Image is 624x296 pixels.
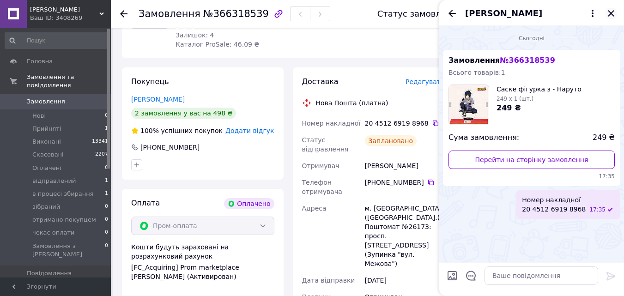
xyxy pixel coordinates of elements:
[27,269,72,278] span: Повідомлення
[224,198,274,209] div: Оплачено
[365,119,445,128] div: 20 4512 6919 8968
[131,126,223,135] div: успішних покупок
[105,216,108,224] span: 0
[105,112,108,120] span: 0
[30,14,111,22] div: Ваш ID: 3408269
[302,120,361,127] span: Номер накладної
[176,41,259,48] span: Каталог ProSale: 46.09 ₴
[447,8,458,19] button: Назад
[465,270,477,282] button: Відкрити шаблони відповідей
[589,206,606,214] span: 17:35 12.10.2025
[131,96,185,103] a: [PERSON_NAME]
[302,205,327,212] span: Адреса
[32,203,60,211] span: зібраний
[302,136,349,153] span: Статус відправлення
[497,103,521,112] span: 249 ₴
[27,73,111,90] span: Замовлення та повідомлення
[139,143,200,152] div: [PHONE_NUMBER]
[225,127,274,134] span: Додати відгук
[365,178,445,187] div: [PHONE_NUMBER]
[32,190,94,198] span: в процесі збирання
[32,242,105,259] span: Замовлення з [PERSON_NAME]
[363,157,447,174] div: [PERSON_NAME]
[302,179,342,195] span: Телефон отримувача
[105,164,108,172] span: 0
[105,229,108,237] span: 0
[140,127,159,134] span: 100%
[5,32,109,49] input: Пошук
[606,8,617,19] button: Закрити
[406,78,445,85] span: Редагувати
[314,98,391,108] div: Нова Пошта (платна)
[32,151,64,159] span: Скасовані
[32,138,61,146] span: Виконані
[497,85,582,94] span: Саске фігурка з - Наруто
[465,7,542,19] span: [PERSON_NAME]
[448,69,505,76] span: Всього товарів: 1
[448,151,615,169] a: Перейти на сторінку замовлення
[131,263,274,281] div: [FC_Acquiring] Prom marketplace [PERSON_NAME] (Активирован)
[131,199,160,207] span: Оплата
[522,195,586,214] span: Номер накладної 20 4512 6919 8968
[176,31,214,39] span: Залишок: 4
[377,9,462,18] div: Статус замовлення
[131,108,236,119] div: 2 замовлення у вас на 498 ₴
[302,77,339,86] span: Доставка
[32,125,61,133] span: Прийняті
[500,56,555,65] span: № 366318539
[363,272,447,289] div: [DATE]
[105,190,108,198] span: 1
[105,203,108,211] span: 0
[27,97,65,106] span: Замовлення
[32,164,61,172] span: Оплачені
[448,56,555,65] span: Замовлення
[105,177,108,185] span: 1
[27,57,53,66] span: Головна
[497,96,533,102] span: 249 x 1 (шт.)
[95,151,108,159] span: 2207
[365,135,417,146] div: Заплановано
[302,277,355,284] span: Дата відправки
[120,9,127,18] div: Повернутися назад
[32,229,75,237] span: чекає оплати
[203,8,269,19] span: №366318539
[515,35,548,42] span: Сьогодні
[131,242,274,281] div: Кошти будуть зараховані на розрахунковий рахунок
[139,8,200,19] span: Замовлення
[30,6,99,14] span: ФОП Беркович
[449,85,489,125] img: 4900363450_w100_h100_saske-figurka-iz.jpg
[92,138,108,146] span: 13341
[105,242,108,259] span: 0
[105,125,108,133] span: 1
[443,33,620,42] div: 12.10.2025
[448,133,519,143] span: Сума замовлення:
[465,7,598,19] button: [PERSON_NAME]
[593,133,615,143] span: 249 ₴
[131,77,169,86] span: Покупець
[363,200,447,272] div: м. [GEOGRAPHIC_DATA] ([GEOGRAPHIC_DATA].), Поштомат №26173: просп. [STREET_ADDRESS] (Зупинка "вул...
[32,112,46,120] span: Нові
[32,177,76,185] span: відправлений
[302,162,339,169] span: Отримувач
[448,173,615,181] span: 17:35 12.10.2025
[32,216,96,224] span: отримано покупцем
